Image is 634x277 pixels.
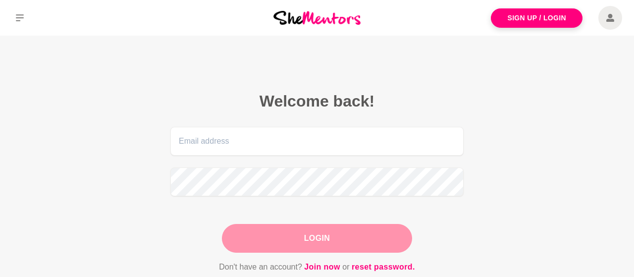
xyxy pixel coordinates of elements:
[304,261,340,274] a: Join now
[170,261,464,274] p: Don't have an account? or
[352,261,415,274] a: reset password.
[170,127,464,156] input: Email address
[170,91,464,111] h2: Welcome back!
[491,8,582,28] a: Sign Up / Login
[273,11,361,24] img: She Mentors Logo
